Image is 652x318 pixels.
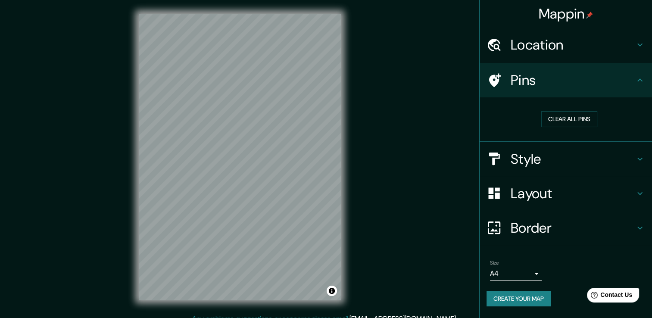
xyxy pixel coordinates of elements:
[480,63,652,97] div: Pins
[586,12,593,19] img: pin-icon.png
[490,267,542,281] div: A4
[541,111,597,127] button: Clear all pins
[487,291,551,307] button: Create your map
[139,14,341,300] canvas: Map
[575,284,643,309] iframe: Help widget launcher
[511,219,635,237] h4: Border
[480,176,652,211] div: Layout
[539,5,593,22] h4: Mappin
[511,185,635,202] h4: Layout
[511,36,635,53] h4: Location
[511,72,635,89] h4: Pins
[480,142,652,176] div: Style
[480,211,652,245] div: Border
[511,150,635,168] h4: Style
[490,259,499,266] label: Size
[480,28,652,62] div: Location
[327,286,337,296] button: Toggle attribution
